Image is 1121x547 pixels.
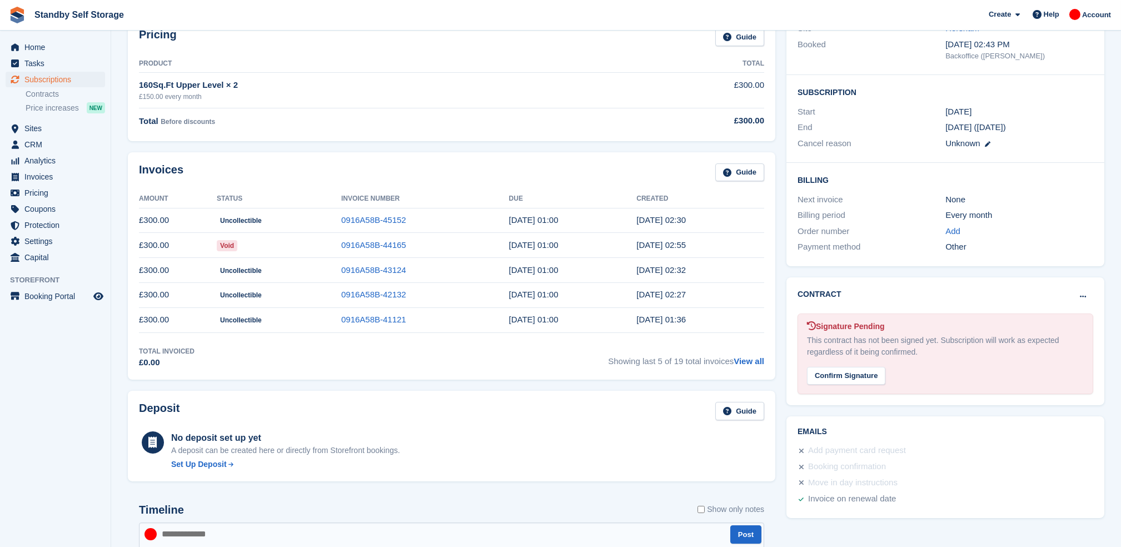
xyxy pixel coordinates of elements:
[697,504,764,515] label: Show only notes
[217,215,265,226] span: Uncollectible
[341,190,509,208] th: Invoice Number
[6,72,105,87] a: menu
[798,241,945,253] div: Payment method
[139,282,217,307] td: £300.00
[6,185,105,201] a: menu
[808,476,898,490] div: Move in day instructions
[807,364,885,374] a: Confirm Signature
[808,460,886,474] div: Booking confirmation
[10,275,111,286] span: Storefront
[6,169,105,185] a: menu
[139,163,183,182] h2: Invoices
[341,240,406,250] a: 0916A58B-44165
[798,121,945,134] div: End
[217,240,237,251] span: Void
[636,190,764,208] th: Created
[6,201,105,217] a: menu
[92,290,105,303] a: Preview store
[509,240,559,250] time: 2025-07-02 00:00:00 UTC
[6,137,105,152] a: menu
[734,356,764,366] a: View all
[798,174,1093,185] h2: Billing
[798,225,945,238] div: Order number
[6,56,105,71] a: menu
[1069,9,1080,20] img: Aaron Winter
[807,321,1084,332] div: Signature Pending
[808,444,906,458] div: Add payment card request
[798,86,1093,97] h2: Subscription
[217,265,265,276] span: Uncollectible
[945,225,960,238] a: Add
[341,290,406,299] a: 0916A58B-42132
[139,356,195,369] div: £0.00
[24,289,91,304] span: Booking Portal
[608,346,764,369] span: Showing last 5 of 19 total invoices
[1082,9,1111,21] span: Account
[6,250,105,265] a: menu
[715,28,764,47] a: Guide
[945,106,971,118] time: 2024-02-01 00:00:00 UTC
[798,209,945,222] div: Billing period
[139,79,618,92] div: 160Sq.Ft Upper Level × 2
[945,38,1093,51] div: [DATE] 02:43 PM
[945,209,1093,222] div: Every month
[145,528,157,540] img: Aaron Winter
[798,289,841,300] h2: Contract
[139,233,217,258] td: £300.00
[139,504,184,516] h2: Timeline
[24,39,91,55] span: Home
[808,493,896,506] div: Invoice on renewal date
[730,525,761,544] button: Post
[6,121,105,136] a: menu
[217,315,265,326] span: Uncollectible
[618,73,764,108] td: £300.00
[509,315,559,324] time: 2025-04-02 00:00:00 UTC
[1044,9,1059,20] span: Help
[945,51,1093,62] div: Backoffice ([PERSON_NAME])
[30,6,128,24] a: Standby Self Storage
[139,346,195,356] div: Total Invoiced
[171,459,400,470] a: Set Up Deposit
[24,250,91,265] span: Capital
[6,217,105,233] a: menu
[217,190,341,208] th: Status
[171,431,400,445] div: No deposit set up yet
[139,116,158,126] span: Total
[509,265,559,275] time: 2025-06-02 00:00:00 UTC
[798,137,945,150] div: Cancel reason
[24,153,91,168] span: Analytics
[636,315,686,324] time: 2025-04-01 00:36:25 UTC
[715,402,764,420] a: Guide
[636,290,686,299] time: 2025-05-01 01:27:14 UTC
[171,459,227,470] div: Set Up Deposit
[217,290,265,301] span: Uncollectible
[798,106,945,118] div: Start
[798,193,945,206] div: Next invoice
[26,102,105,114] a: Price increases NEW
[171,445,400,456] p: A deposit can be created here or directly from Storefront bookings.
[139,208,217,233] td: £300.00
[636,240,686,250] time: 2025-07-01 01:55:41 UTC
[341,265,406,275] a: 0916A58B-43124
[24,169,91,185] span: Invoices
[636,215,686,225] time: 2025-08-01 01:30:06 UTC
[139,92,618,102] div: £150.00 every month
[807,335,1084,358] div: This contract has not been signed yet. Subscription will work as expected regardless of it being ...
[6,39,105,55] a: menu
[945,241,1093,253] div: Other
[509,190,637,208] th: Due
[139,28,177,47] h2: Pricing
[26,103,79,113] span: Price increases
[24,233,91,249] span: Settings
[6,153,105,168] a: menu
[6,233,105,249] a: menu
[341,215,406,225] a: 0916A58B-45152
[161,118,215,126] span: Before discounts
[798,38,945,62] div: Booked
[341,315,406,324] a: 0916A58B-41121
[697,504,705,515] input: Show only notes
[715,163,764,182] a: Guide
[618,115,764,127] div: £300.00
[26,89,105,100] a: Contracts
[24,72,91,87] span: Subscriptions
